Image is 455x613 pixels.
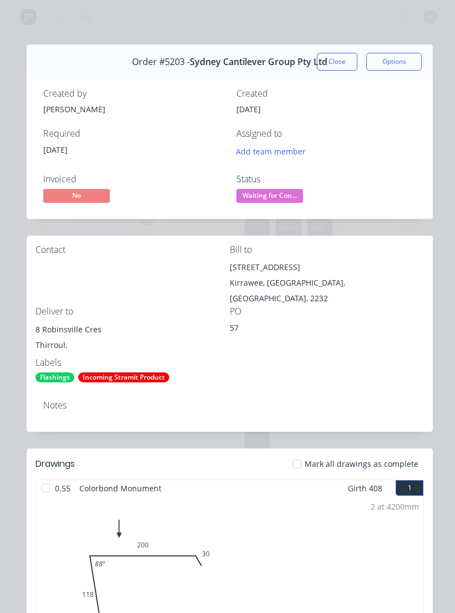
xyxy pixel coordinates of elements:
[230,260,424,306] div: [STREET_ADDRESS]Kirrawee, [GEOGRAPHIC_DATA], [GEOGRAPHIC_DATA], 2232
[230,306,424,317] div: PO
[36,457,75,471] div: Drawings
[36,322,230,337] div: 8 Robinsville Cres
[371,501,419,512] div: 2 at 4200mm
[236,104,261,114] span: [DATE]
[36,245,230,255] div: Contact
[305,458,418,470] span: Mark all drawings as complete
[43,88,223,99] div: Created by
[366,53,422,71] button: Options
[78,372,169,382] div: Incoming Stramit Product
[43,103,223,115] div: [PERSON_NAME]
[50,480,75,496] span: 0.55
[230,275,424,306] div: Kirrawee, [GEOGRAPHIC_DATA], [GEOGRAPHIC_DATA], 2232
[36,322,230,357] div: 8 Robinsville CresThirroul,
[236,189,303,206] button: Waiting for Con...
[236,144,312,159] button: Add team member
[317,53,357,71] button: Close
[43,400,416,411] div: Notes
[36,337,230,353] div: Thirroul,
[75,480,166,496] span: Colorbond Monument
[396,480,423,496] button: 1
[43,189,110,203] span: No
[36,372,74,382] div: Flashings
[132,57,190,67] span: Order #5203 -
[43,174,223,185] div: Invoiced
[36,306,230,317] div: Deliver to
[236,189,303,203] span: Waiting for Con...
[230,144,312,159] button: Add team member
[236,174,416,185] div: Status
[43,128,223,139] div: Required
[190,57,327,67] span: Sydney Cantilever Group Pty Ltd
[36,357,230,368] div: Labels
[230,245,424,255] div: Bill to
[230,322,368,337] div: 57
[236,128,416,139] div: Assigned to
[236,88,416,99] div: Created
[43,144,68,155] span: [DATE]
[348,480,382,496] span: Girth 408
[230,260,424,275] div: [STREET_ADDRESS]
